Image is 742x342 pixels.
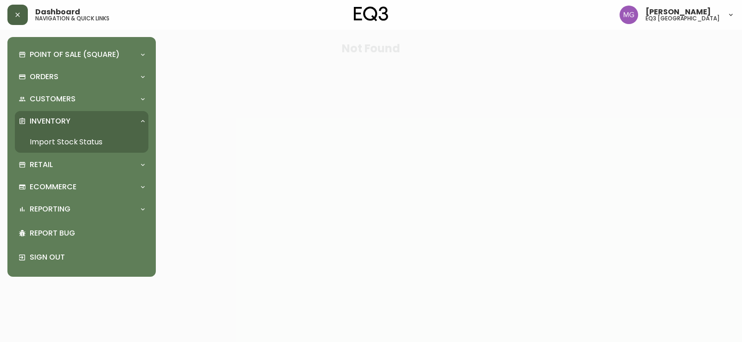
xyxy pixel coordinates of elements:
[15,44,148,65] div: Point of Sale (Square)
[35,16,109,21] h5: navigation & quick links
[646,8,711,16] span: [PERSON_NAME]
[30,252,145,262] p: Sign Out
[30,94,76,104] p: Customers
[15,67,148,87] div: Orders
[30,116,70,126] p: Inventory
[30,72,58,82] p: Orders
[15,221,148,245] div: Report Bug
[15,111,148,131] div: Inventory
[30,182,77,192] p: Ecommerce
[15,131,148,153] a: Import Stock Status
[30,160,53,170] p: Retail
[30,204,70,214] p: Reporting
[35,8,80,16] span: Dashboard
[354,6,388,21] img: logo
[30,50,120,60] p: Point of Sale (Square)
[646,16,720,21] h5: eq3 [GEOGRAPHIC_DATA]
[15,177,148,197] div: Ecommerce
[15,89,148,109] div: Customers
[30,228,145,238] p: Report Bug
[15,199,148,219] div: Reporting
[620,6,638,24] img: de8837be2a95cd31bb7c9ae23fe16153
[15,245,148,269] div: Sign Out
[15,155,148,175] div: Retail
